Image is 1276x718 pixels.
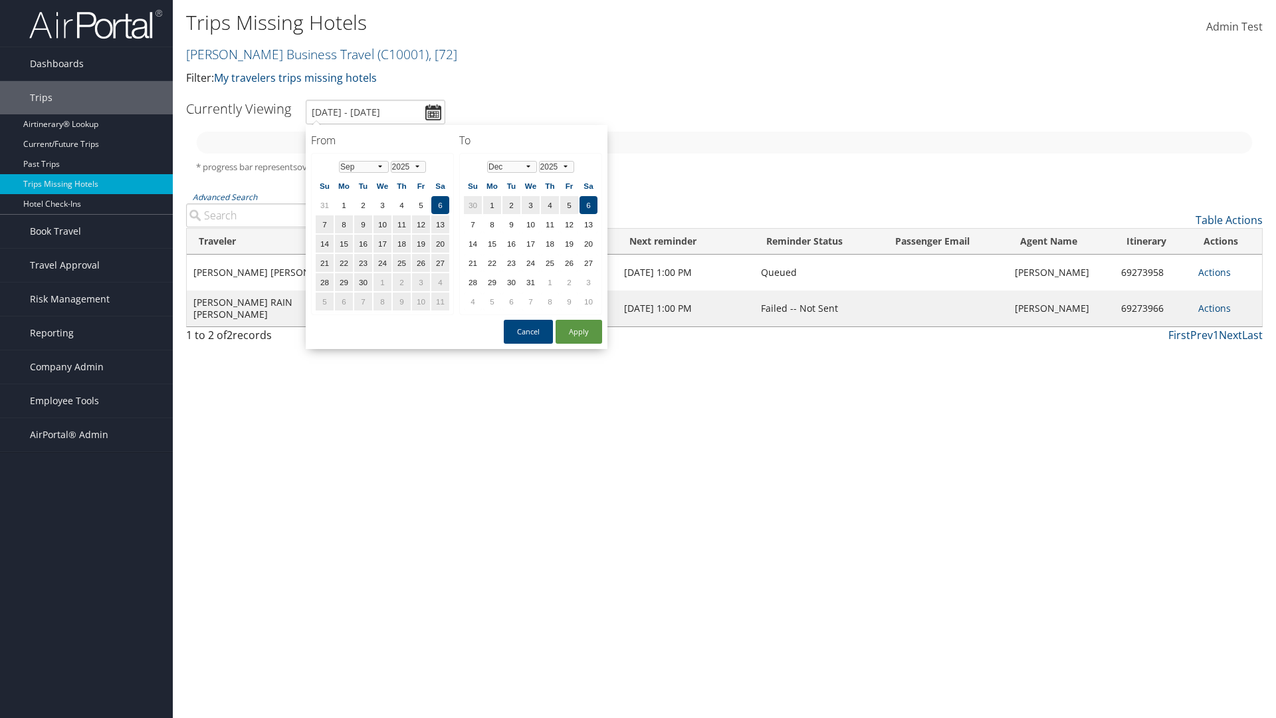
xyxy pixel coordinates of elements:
[373,235,391,253] td: 17
[393,293,411,310] td: 9
[30,81,53,114] span: Trips
[464,254,482,272] td: 21
[431,254,449,272] td: 27
[1008,291,1115,326] td: [PERSON_NAME]
[187,291,356,326] td: [PERSON_NAME] RAIN [PERSON_NAME]
[393,177,411,195] th: Th
[412,215,430,233] td: 12
[617,229,755,255] th: Next reminder
[30,47,84,80] span: Dashboards
[393,196,411,214] td: 4
[373,215,391,233] td: 10
[459,133,602,148] h4: To
[541,177,559,195] th: Th
[214,70,377,85] a: My travelers trips missing hotels
[522,215,540,233] td: 10
[522,177,540,195] th: We
[186,70,904,87] p: Filter:
[556,320,602,344] button: Apply
[431,293,449,310] td: 11
[464,215,482,233] td: 7
[502,235,520,253] td: 16
[30,249,100,282] span: Travel Approval
[354,293,372,310] td: 7
[502,215,520,233] td: 9
[316,293,334,310] td: 5
[335,215,353,233] td: 8
[560,273,578,291] td: 2
[483,235,501,253] td: 15
[560,196,578,214] td: 5
[464,235,482,253] td: 14
[193,191,257,203] a: Advanced Search
[580,215,597,233] td: 13
[754,255,883,291] td: Queued
[1168,328,1190,342] a: First
[502,196,520,214] td: 2
[1115,291,1192,326] td: 69273966
[580,196,597,214] td: 6
[483,254,501,272] td: 22
[187,229,356,255] th: Traveler: activate to sort column ascending
[431,177,449,195] th: Sa
[306,100,445,124] input: [DATE] - [DATE]
[1206,19,1263,34] span: Admin Test
[393,215,411,233] td: 11
[464,293,482,310] td: 4
[186,327,441,350] div: 1 to 2 of records
[412,235,430,253] td: 19
[431,273,449,291] td: 4
[335,177,353,195] th: Mo
[429,45,457,63] span: , [ 72 ]
[412,293,430,310] td: 10
[1115,255,1192,291] td: 69273958
[502,254,520,272] td: 23
[541,273,559,291] td: 1
[393,254,411,272] td: 25
[431,196,449,214] td: 6
[186,100,291,118] h3: Currently Viewing
[335,273,353,291] td: 29
[186,9,904,37] h1: Trips Missing Hotels
[617,291,755,326] td: [DATE] 1:00 PM
[316,235,334,253] td: 14
[30,384,99,418] span: Employee Tools
[883,229,1009,255] th: Passenger Email: activate to sort column ascending
[754,229,883,255] th: Reminder Status
[464,177,482,195] th: Su
[30,283,110,316] span: Risk Management
[316,177,334,195] th: Su
[541,215,559,233] td: 11
[1196,213,1263,227] a: Table Actions
[522,254,540,272] td: 24
[1008,255,1115,291] td: [PERSON_NAME]
[227,328,233,342] span: 2
[316,273,334,291] td: 28
[1219,328,1242,342] a: Next
[412,177,430,195] th: Fr
[483,196,501,214] td: 1
[354,273,372,291] td: 30
[522,196,540,214] td: 3
[335,235,353,253] td: 15
[522,293,540,310] td: 7
[483,293,501,310] td: 5
[560,293,578,310] td: 9
[311,133,454,148] h4: From
[560,235,578,253] td: 19
[580,293,597,310] td: 10
[377,45,429,63] span: ( C10001 )
[412,273,430,291] td: 3
[1242,328,1263,342] a: Last
[1115,229,1192,255] th: Itinerary
[30,316,74,350] span: Reporting
[186,203,441,227] input: Advanced Search
[1008,229,1115,255] th: Agent Name
[504,320,553,344] button: Cancel
[431,215,449,233] td: 13
[373,254,391,272] td: 24
[502,293,520,310] td: 6
[541,254,559,272] td: 25
[354,177,372,195] th: Tu
[316,254,334,272] td: 21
